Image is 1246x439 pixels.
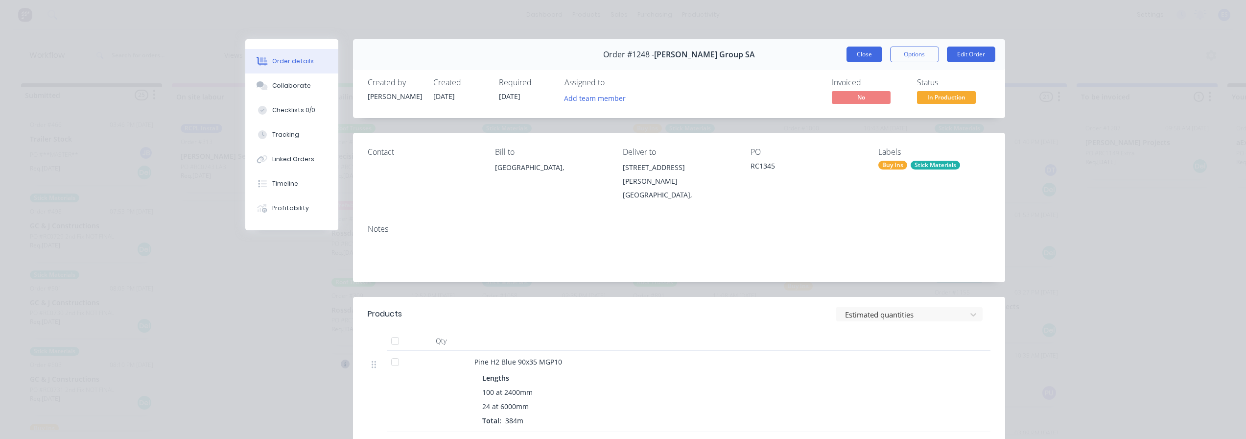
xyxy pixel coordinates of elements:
span: No [832,91,891,103]
div: Linked Orders [272,155,314,164]
span: [DATE] [499,92,520,101]
div: [GEOGRAPHIC_DATA], [495,161,607,174]
button: Checklists 0/0 [245,98,338,122]
div: [PERSON_NAME] [368,91,422,101]
div: Assigned to [564,78,662,87]
div: PO [751,147,863,157]
div: Required [499,78,553,87]
div: RC1345 [751,161,863,174]
div: Qty [412,331,470,351]
button: Profitability [245,196,338,220]
button: Tracking [245,122,338,147]
span: [PERSON_NAME] Group SA [654,50,755,59]
button: Collaborate [245,73,338,98]
div: Timeline [272,179,298,188]
span: Pine H2 Blue 90x35 MGP10 [474,357,562,366]
div: Created [433,78,487,87]
button: In Production [917,91,976,106]
div: Products [368,308,402,320]
button: Order details [245,49,338,73]
div: Status [917,78,990,87]
div: Invoiced [832,78,905,87]
div: Labels [878,147,990,157]
div: [GEOGRAPHIC_DATA], [495,161,607,192]
span: [DATE] [433,92,455,101]
div: Contact [368,147,480,157]
span: 24 at 6000mm [482,401,529,412]
span: 384m [501,416,527,425]
span: 100 at 2400mm [482,387,533,397]
div: [GEOGRAPHIC_DATA], [623,188,735,202]
span: Lengths [482,373,509,383]
button: Edit Order [947,47,995,62]
button: Add team member [564,91,631,104]
div: Buy Ins [878,161,907,170]
div: Stick Materials [911,161,960,170]
div: [STREET_ADDRESS][PERSON_NAME][GEOGRAPHIC_DATA], [623,161,735,202]
span: Total: [482,416,501,425]
button: Timeline [245,171,338,196]
button: Close [846,47,882,62]
div: Checklists 0/0 [272,106,315,115]
div: Tracking [272,130,299,139]
span: In Production [917,91,976,103]
button: Linked Orders [245,147,338,171]
div: Notes [368,224,990,234]
button: Add team member [559,91,631,104]
div: [STREET_ADDRESS][PERSON_NAME] [623,161,735,188]
div: Bill to [495,147,607,157]
button: Options [890,47,939,62]
div: Created by [368,78,422,87]
div: Profitability [272,204,309,213]
div: Collaborate [272,81,311,90]
div: Order details [272,57,314,66]
div: Deliver to [623,147,735,157]
span: Order #1248 - [603,50,654,59]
